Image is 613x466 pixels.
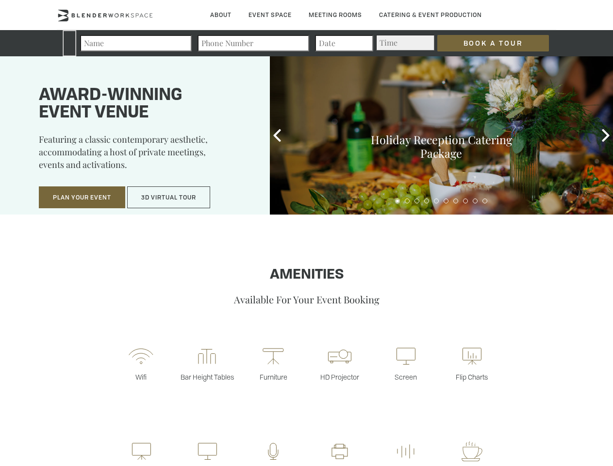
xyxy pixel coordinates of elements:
[307,372,373,382] p: HD Projector
[39,87,246,122] h1: Award-winning event venue
[437,35,549,51] input: Book a Tour
[174,372,240,382] p: Bar Height Tables
[198,35,309,51] input: Phone Number
[31,267,582,283] h1: Amenities
[39,133,246,178] p: Featuring a classic contemporary aesthetic, accommodating a host of private meetings, events and ...
[315,35,373,51] input: Date
[108,372,174,382] p: Wifi
[371,132,512,161] a: Holiday Reception Catering Package
[80,35,192,51] input: Name
[439,372,505,382] p: Flip Charts
[39,186,125,209] button: Plan Your Event
[31,293,582,306] p: Available For Your Event Booking
[373,372,439,382] p: Screen
[127,186,210,209] button: 3D Virtual Tour
[240,372,306,382] p: Furniture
